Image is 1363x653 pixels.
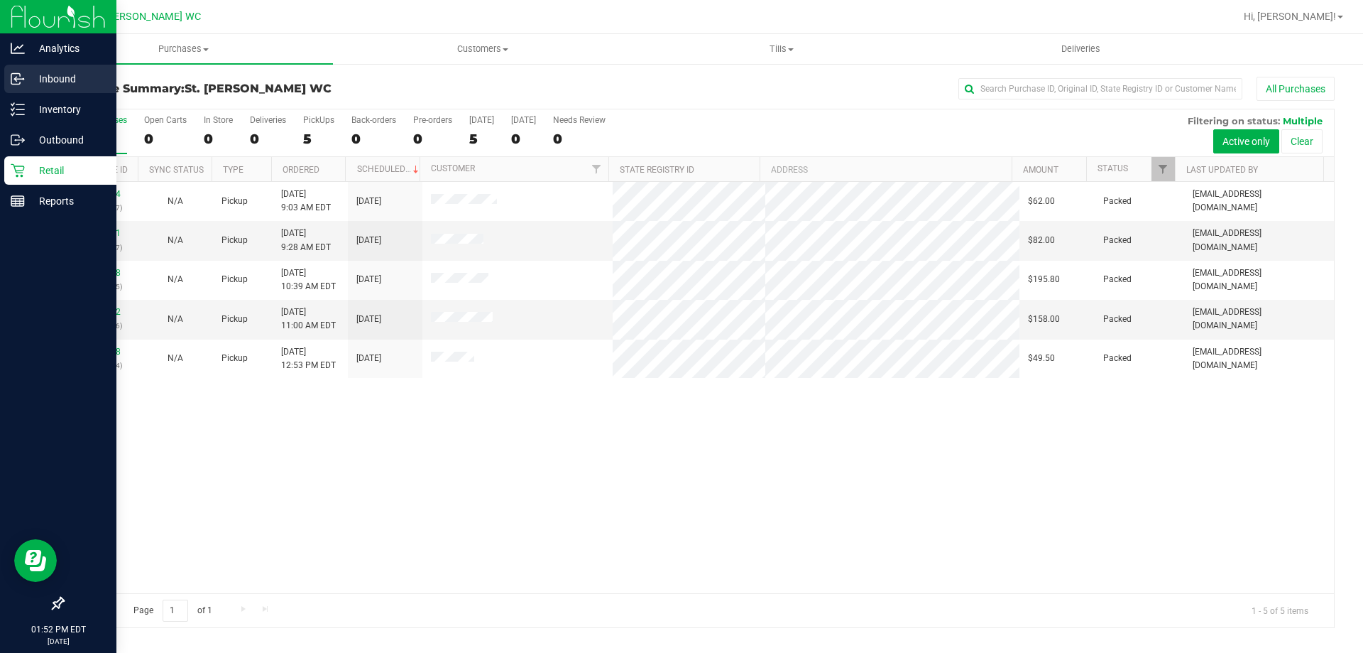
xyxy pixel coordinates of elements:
div: In Store [204,115,233,125]
span: Filtering on status: [1188,115,1280,126]
button: Clear [1281,129,1323,153]
div: 0 [204,131,233,147]
p: Outbound [25,131,110,149]
span: Deliveries [1042,43,1120,55]
button: All Purchases [1257,77,1335,101]
div: Needs Review [553,115,606,125]
a: Customers [333,34,632,64]
div: 5 [303,131,334,147]
p: Inventory [25,101,110,118]
span: Packed [1103,313,1132,326]
input: 1 [163,600,188,622]
inline-svg: Reports [11,194,25,208]
span: [DATE] [356,352,381,365]
span: Pickup [221,234,248,247]
p: Analytics [25,40,110,57]
a: 11998568 [81,347,121,357]
inline-svg: Inbound [11,72,25,86]
div: [DATE] [469,115,494,125]
span: Pickup [221,195,248,208]
a: Tills [632,34,931,64]
button: N/A [168,352,183,365]
button: Active only [1213,129,1279,153]
span: 1 - 5 of 5 items [1240,600,1320,621]
h3: Purchase Summary: [62,82,486,95]
a: Filter [585,157,608,181]
a: Deliveries [931,34,1230,64]
a: 11997291 [81,228,121,238]
div: [DATE] [511,115,536,125]
span: $82.00 [1028,234,1055,247]
a: 11997758 [81,268,121,278]
a: Status [1097,163,1128,173]
div: PickUps [303,115,334,125]
span: [DATE] 9:28 AM EDT [281,227,331,254]
button: N/A [168,313,183,326]
span: $195.80 [1028,273,1060,286]
button: N/A [168,273,183,286]
p: Reports [25,193,110,210]
a: 11997084 [81,189,121,199]
th: Address [760,157,1012,182]
span: Hi, [PERSON_NAME]! [1244,11,1336,22]
span: [EMAIL_ADDRESS][DOMAIN_NAME] [1193,266,1325,293]
span: [DATE] 10:39 AM EDT [281,266,336,293]
span: St. [PERSON_NAME] WC [185,82,332,95]
iframe: Resource center [14,539,57,582]
div: 0 [144,131,187,147]
span: [DATE] 12:53 PM EDT [281,345,336,372]
a: Sync Status [149,165,204,175]
inline-svg: Outbound [11,133,25,147]
inline-svg: Inventory [11,102,25,117]
p: 01:52 PM EDT [6,623,110,636]
button: N/A [168,234,183,247]
div: Pre-orders [413,115,452,125]
a: Purchases [34,34,333,64]
a: Customer [431,163,475,173]
span: [DATE] 11:00 AM EDT [281,306,336,333]
a: Scheduled [357,164,422,174]
div: 0 [351,131,396,147]
span: Packed [1103,195,1132,208]
div: Back-orders [351,115,396,125]
span: [EMAIL_ADDRESS][DOMAIN_NAME] [1193,306,1325,333]
span: [DATE] [356,234,381,247]
span: Packed [1103,273,1132,286]
inline-svg: Retail [11,163,25,178]
span: Pickup [221,352,248,365]
div: 5 [469,131,494,147]
button: N/A [168,195,183,208]
div: 0 [553,131,606,147]
a: Last Updated By [1186,165,1258,175]
a: State Registry ID [620,165,694,175]
div: 0 [511,131,536,147]
a: Type [223,165,243,175]
p: Retail [25,162,110,179]
span: Not Applicable [168,235,183,245]
span: Not Applicable [168,274,183,284]
div: Open Carts [144,115,187,125]
span: Tills [633,43,930,55]
a: Amount [1023,165,1058,175]
a: Ordered [283,165,319,175]
span: [EMAIL_ADDRESS][DOMAIN_NAME] [1193,227,1325,254]
span: Pickup [221,313,248,326]
a: 11997872 [81,307,121,317]
span: Page of 1 [121,600,224,622]
div: Deliveries [250,115,286,125]
span: $158.00 [1028,313,1060,326]
span: [DATE] [356,195,381,208]
span: [EMAIL_ADDRESS][DOMAIN_NAME] [1193,188,1325,215]
input: Search Purchase ID, Original ID, State Registry ID or Customer Name... [958,78,1242,99]
span: Packed [1103,352,1132,365]
span: Multiple [1283,115,1323,126]
inline-svg: Analytics [11,41,25,55]
span: $62.00 [1028,195,1055,208]
span: Not Applicable [168,196,183,206]
span: $49.50 [1028,352,1055,365]
a: Filter [1151,157,1175,181]
span: Not Applicable [168,314,183,324]
div: 0 [413,131,452,147]
span: [DATE] [356,273,381,286]
span: [DATE] 9:03 AM EDT [281,188,331,215]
